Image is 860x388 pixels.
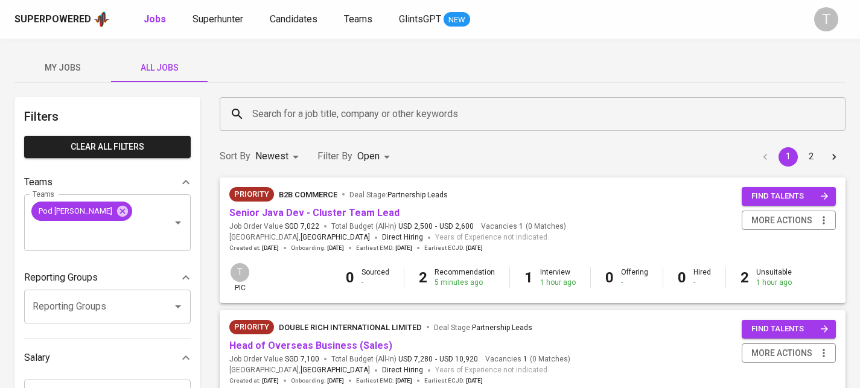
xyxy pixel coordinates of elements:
[517,221,523,232] span: 1
[435,267,495,288] div: Recommendation
[521,354,527,364] span: 1
[356,377,412,385] span: Earliest EMD :
[229,262,250,283] div: T
[472,323,532,332] span: Partnership Leads
[540,278,576,288] div: 1 hour ago
[31,202,132,221] div: Pod [PERSON_NAME]
[14,10,110,28] a: Superpoweredapp logo
[229,340,392,351] a: Head of Overseas Business (Sales)
[439,221,474,232] span: USD 2,600
[301,232,370,244] span: [GEOGRAPHIC_DATA]
[291,377,344,385] span: Onboarding :
[387,191,448,199] span: Partnership Leads
[229,321,274,333] span: Priority
[229,354,319,364] span: Job Order Value
[756,278,792,288] div: 1 hour ago
[742,211,836,231] button: more actions
[466,244,483,252] span: [DATE]
[170,298,186,315] button: Open
[24,175,53,189] p: Teams
[779,147,798,167] button: page 1
[444,14,470,26] span: NEW
[24,346,191,370] div: Salary
[279,190,337,199] span: B2B Commerce
[255,145,303,168] div: Newest
[24,266,191,290] div: Reporting Groups
[751,213,812,228] span: more actions
[754,147,846,167] nav: pagination navigation
[357,145,394,168] div: Open
[398,221,433,232] span: USD 2,500
[331,354,478,364] span: Total Budget (All-In)
[346,269,354,286] b: 0
[344,13,372,25] span: Teams
[291,244,344,252] span: Onboarding :
[398,354,433,364] span: USD 7,280
[356,244,412,252] span: Earliest EMD :
[331,221,474,232] span: Total Budget (All-In)
[524,269,533,286] b: 1
[24,170,191,194] div: Teams
[94,10,110,28] img: app logo
[220,149,250,164] p: Sort By
[435,278,495,288] div: 5 minutes ago
[24,107,191,126] h6: Filters
[605,269,614,286] b: 0
[14,13,91,27] div: Superpowered
[742,343,836,363] button: more actions
[270,12,320,27] a: Candidates
[424,377,483,385] span: Earliest ECJD :
[621,278,648,288] div: -
[399,13,441,25] span: GlintsGPT
[741,269,749,286] b: 2
[34,139,181,154] span: Clear All filters
[229,262,250,293] div: pic
[170,214,186,231] button: Open
[144,12,168,27] a: Jobs
[742,320,836,339] button: find talents
[229,188,274,200] span: Priority
[317,149,352,164] p: Filter By
[751,189,829,203] span: find talents
[824,147,844,167] button: Go to next page
[742,187,836,206] button: find talents
[229,232,370,244] span: [GEOGRAPHIC_DATA] ,
[270,13,317,25] span: Candidates
[466,377,483,385] span: [DATE]
[751,322,829,336] span: find talents
[424,244,483,252] span: Earliest ECJD :
[118,60,200,75] span: All Jobs
[229,364,370,377] span: [GEOGRAPHIC_DATA] ,
[481,221,566,232] span: Vacancies ( 0 Matches )
[229,221,319,232] span: Job Order Value
[279,323,422,332] span: Double Rich International Limited
[434,323,532,332] span: Deal Stage :
[24,270,98,285] p: Reporting Groups
[693,278,711,288] div: -
[193,13,243,25] span: Superhunter
[678,269,686,286] b: 0
[327,377,344,385] span: [DATE]
[357,150,380,162] span: Open
[435,221,437,232] span: -
[814,7,838,31] div: T
[229,320,274,334] div: New Job received from Demand Team
[144,13,166,25] b: Jobs
[229,187,274,202] div: New Job received from Demand Team
[756,267,792,288] div: Unsuitable
[435,354,437,364] span: -
[621,267,648,288] div: Offering
[301,364,370,377] span: [GEOGRAPHIC_DATA]
[349,191,448,199] span: Deal Stage :
[382,233,423,241] span: Direct Hiring
[344,12,375,27] a: Teams
[255,149,288,164] p: Newest
[262,244,279,252] span: [DATE]
[419,269,427,286] b: 2
[24,136,191,158] button: Clear All filters
[540,267,576,288] div: Interview
[693,267,711,288] div: Hired
[262,377,279,385] span: [DATE]
[435,232,549,244] span: Years of Experience not indicated.
[801,147,821,167] button: Go to page 2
